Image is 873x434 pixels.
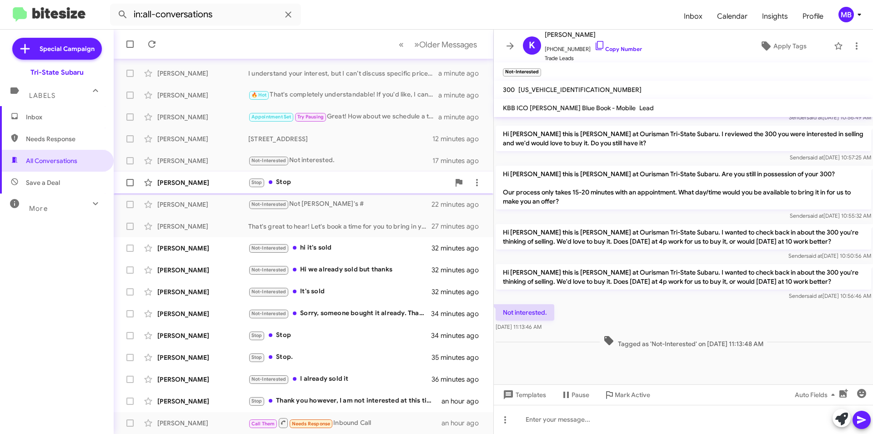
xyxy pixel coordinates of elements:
[431,222,486,231] div: 27 minutes ago
[157,353,248,362] div: [PERSON_NAME]
[251,289,286,295] span: Not-Interested
[248,177,450,188] div: Stop
[157,244,248,253] div: [PERSON_NAME]
[251,245,286,251] span: Not-Interested
[12,38,102,60] a: Special Campaign
[795,3,831,30] a: Profile
[790,154,871,161] span: Sender [DATE] 10:57:25 AM
[831,7,863,22] button: MB
[26,156,77,165] span: All Conversations
[394,35,482,54] nav: Page navigation example
[677,3,710,30] a: Inbox
[26,134,103,143] span: Needs Response
[503,68,541,77] small: Not-Interested
[251,421,275,427] span: Call Them
[496,126,871,151] p: Hi [PERSON_NAME] this is [PERSON_NAME] at Ourisman Tri-State Subaru. I reviewed the 300 you were ...
[248,265,431,275] div: Hi we already sold but thanks
[251,332,262,338] span: Stop
[438,112,486,122] div: a minute ago
[157,375,248,384] div: [PERSON_NAME]
[808,154,823,161] span: said at
[438,69,486,78] div: a minute ago
[553,387,597,403] button: Pause
[157,397,248,406] div: [PERSON_NAME]
[399,39,404,50] span: «
[788,252,871,259] span: Sender [DATE] 10:50:56 AM
[251,158,286,163] span: Not-Interested
[248,374,431,384] div: I already sold it
[806,252,822,259] span: said at
[503,86,515,94] span: 300
[110,4,301,26] input: Search
[29,92,55,100] span: Labels
[393,35,409,54] button: Previous
[251,201,286,207] span: Not-Interested
[292,421,331,427] span: Needs Response
[431,266,486,275] div: 32 minutes ago
[431,244,486,253] div: 32 minutes ago
[248,69,438,78] div: I understand your interest, but I can’t discuss specific prices. Let's schedule an appointment to...
[807,114,823,121] span: said at
[501,387,546,403] span: Templates
[157,178,248,187] div: [PERSON_NAME]
[442,397,486,406] div: an hour ago
[431,331,486,340] div: 34 minutes ago
[248,308,431,319] div: Sorry, someone bought it already. Thanks!
[251,376,286,382] span: Not-Interested
[790,212,871,219] span: Sender [DATE] 10:55:32 AM
[251,354,262,360] span: Stop
[248,112,438,122] div: Great! How about we schedule a time next week to discuss the sale of your Focus St? Let me know w...
[251,92,267,98] span: 🔥 Hot
[496,323,542,330] span: [DATE] 11:13:46 AM
[788,387,846,403] button: Auto Fields
[251,114,291,120] span: Appointment Set
[594,46,642,52] a: Copy Number
[157,309,248,318] div: [PERSON_NAME]
[838,7,854,22] div: MB
[157,156,248,165] div: [PERSON_NAME]
[639,104,654,112] span: Lead
[297,114,324,120] span: Try Pausing
[503,104,636,112] span: KBB ICO [PERSON_NAME] Blue Book - Mobile
[789,114,871,121] span: Sender [DATE] 10:56:49 AM
[248,417,442,429] div: Inbound Call
[409,35,482,54] button: Next
[529,38,535,53] span: K
[545,29,642,40] span: [PERSON_NAME]
[419,40,477,50] span: Older Messages
[251,267,286,273] span: Not-Interested
[572,387,589,403] span: Pause
[597,387,657,403] button: Mark Active
[157,112,248,122] div: [PERSON_NAME]
[431,287,486,296] div: 32 minutes ago
[157,222,248,231] div: [PERSON_NAME]
[157,287,248,296] div: [PERSON_NAME]
[808,212,823,219] span: said at
[40,44,95,53] span: Special Campaign
[755,3,795,30] a: Insights
[518,86,642,94] span: [US_VEHICLE_IDENTIFICATION_NUMBER]
[710,3,755,30] a: Calendar
[494,387,553,403] button: Templates
[431,309,486,318] div: 34 minutes ago
[248,199,431,209] div: Not [PERSON_NAME]'s #
[432,134,486,143] div: 12 minutes ago
[30,68,84,77] div: Tri-State Subaru
[157,419,248,428] div: [PERSON_NAME]
[251,179,262,185] span: Stop
[251,311,286,317] span: Not-Interested
[438,91,486,100] div: a minute ago
[248,90,438,100] div: That's completely understandable! If you'd like, I can help you with more information to make you...
[157,91,248,100] div: [PERSON_NAME]
[248,352,431,363] div: Stop.
[157,134,248,143] div: [PERSON_NAME]
[807,292,823,299] span: said at
[773,38,807,54] span: Apply Tags
[431,375,486,384] div: 36 minutes ago
[414,39,419,50] span: »
[251,398,262,404] span: Stop
[26,112,103,122] span: Inbox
